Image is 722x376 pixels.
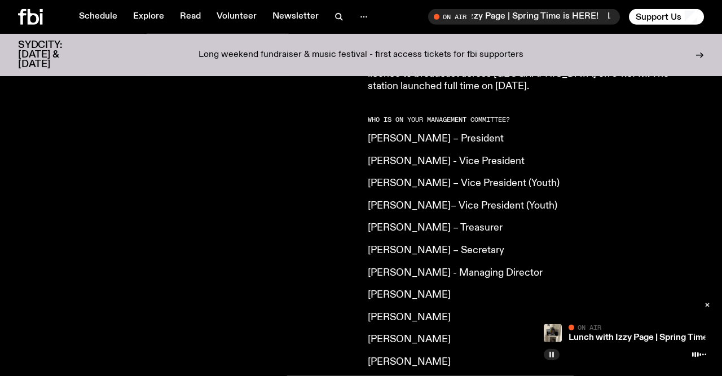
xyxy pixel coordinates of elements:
button: Support Us [629,9,704,25]
span: On Air [578,324,601,331]
p: [PERSON_NAME] – President [368,133,693,145]
a: Explore [126,9,171,25]
p: [PERSON_NAME] – Secretary [368,245,693,257]
a: Volunteer [210,9,263,25]
p: [PERSON_NAME] [368,334,693,346]
p: [PERSON_NAME] [368,356,693,369]
p: Long weekend fundraiser & music festival - first access tickets for fbi supporters [199,50,523,60]
span: Support Us [636,12,681,22]
a: Read [173,9,208,25]
p: [PERSON_NAME] – Vice President (Youth) [368,178,693,190]
a: Newsletter [266,9,325,25]
p: [PERSON_NAME] – Treasurer [368,222,693,235]
p: [PERSON_NAME] - Vice President [368,156,693,168]
p: [PERSON_NAME] - Managing Director [368,267,693,280]
h3: SYDCITY: [DATE] & [DATE] [18,41,90,69]
button: On AirLunch with Izzy Page | Spring Time is HERE!Lunch with Izzy Page | Spring Time is HERE! [428,9,620,25]
p: [PERSON_NAME] [368,312,693,324]
p: [PERSON_NAME]– Vice President (Youth) [368,200,693,213]
a: Schedule [72,9,124,25]
h2: Who is on your management committee? [368,117,693,123]
p: [PERSON_NAME] [368,289,693,302]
